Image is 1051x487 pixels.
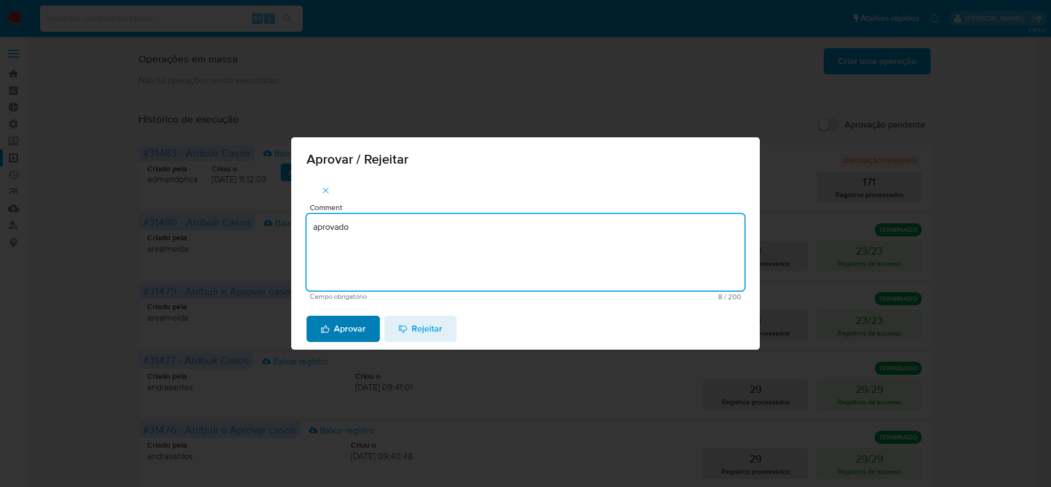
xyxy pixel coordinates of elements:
[310,204,748,212] span: Comment
[310,293,525,300] span: Campo obrigatório
[525,293,741,300] span: Máximo 200 caracteres
[307,316,380,342] button: Aprovar
[307,153,744,166] span: Aprovar / Rejeitar
[321,317,366,341] span: Aprovar
[307,214,744,291] textarea: aprovado
[399,317,442,341] span: Rejeitar
[384,316,457,342] button: Rejeitar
